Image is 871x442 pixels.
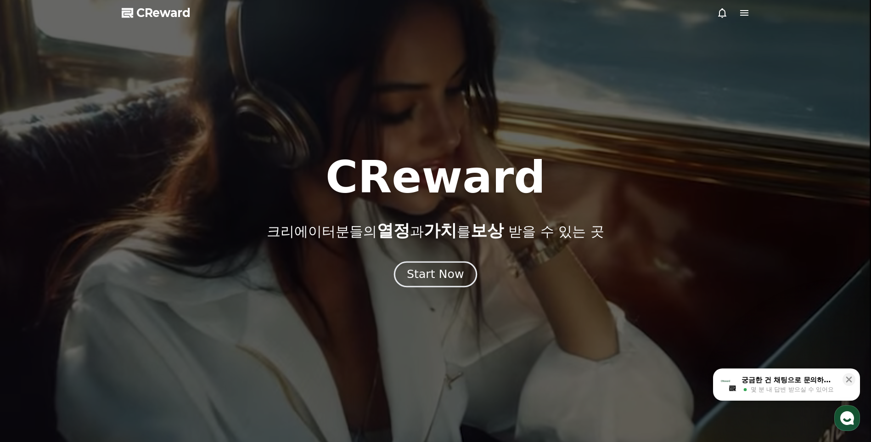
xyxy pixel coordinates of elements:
h1: CReward [326,155,545,199]
div: Start Now [407,266,464,282]
span: CReward [136,6,191,20]
p: 크리에이터분들의 과 를 받을 수 있는 곳 [267,221,604,240]
span: 설정 [142,305,153,312]
a: 홈 [3,291,61,314]
span: 홈 [29,305,34,312]
span: 보상 [471,221,504,240]
span: 대화 [84,306,95,313]
a: CReward [122,6,191,20]
a: 설정 [118,291,176,314]
button: Start Now [394,261,477,288]
a: Start Now [396,271,475,280]
span: 열정 [377,221,410,240]
span: 가치 [424,221,457,240]
a: 대화 [61,291,118,314]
